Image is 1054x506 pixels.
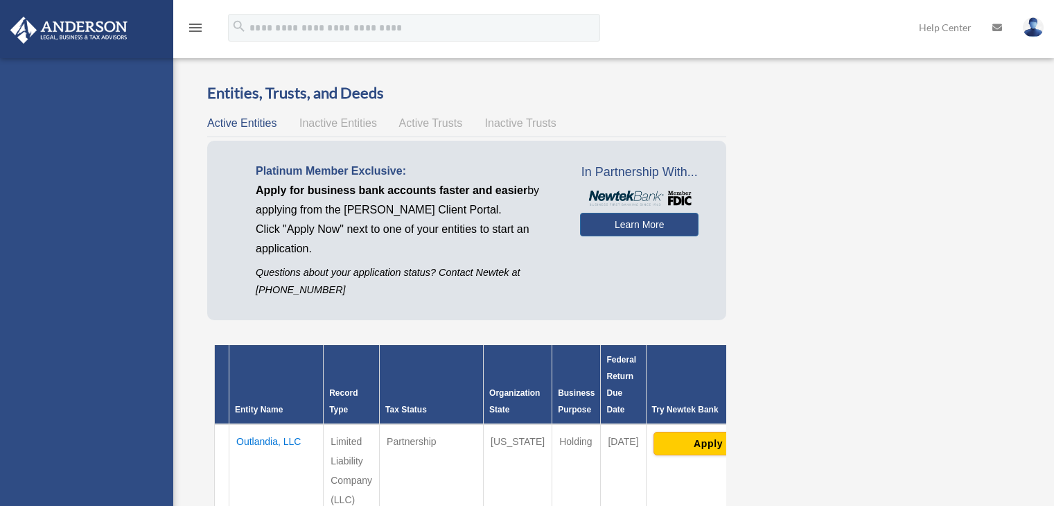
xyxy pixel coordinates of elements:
[580,162,699,184] span: In Partnership With...
[484,345,552,424] th: Organization State
[256,264,559,299] p: Questions about your application status? Contact Newtek at [PHONE_NUMBER]
[231,19,247,34] i: search
[653,432,789,455] button: Apply Now
[652,401,790,418] div: Try Newtek Bank
[256,220,559,259] p: Click "Apply Now" next to one of your entities to start an application.
[256,184,527,196] span: Apply for business bank accounts faster and easier
[587,191,692,206] img: NewtekBankLogoSM.png
[256,162,559,181] p: Platinum Member Exclusive:
[399,117,463,129] span: Active Trusts
[229,345,324,424] th: Entity Name
[207,117,276,129] span: Active Entities
[324,345,380,424] th: Record Type
[601,345,646,424] th: Federal Return Due Date
[1023,17,1044,37] img: User Pic
[187,24,204,36] a: menu
[6,17,132,44] img: Anderson Advisors Platinum Portal
[485,117,556,129] span: Inactive Trusts
[380,345,484,424] th: Tax Status
[207,82,726,104] h3: Entities, Trusts, and Deeds
[580,213,699,236] a: Learn More
[256,181,559,220] p: by applying from the [PERSON_NAME] Client Portal.
[299,117,377,129] span: Inactive Entities
[187,19,204,36] i: menu
[552,345,601,424] th: Business Purpose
